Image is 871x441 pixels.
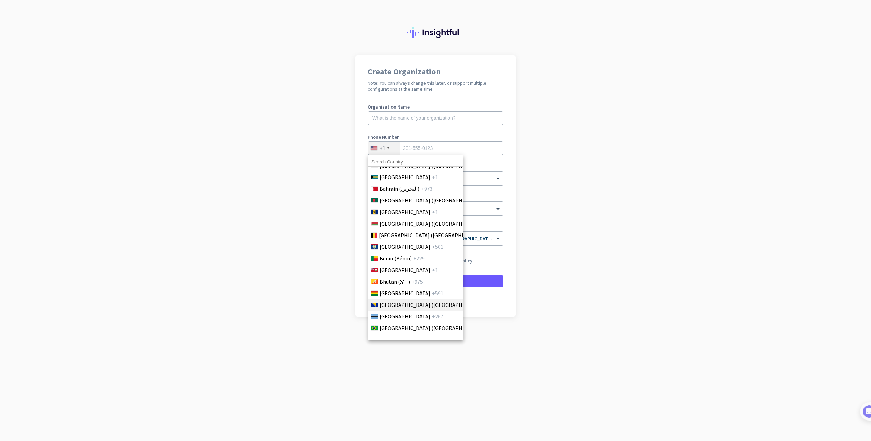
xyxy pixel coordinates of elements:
span: +267 [432,312,443,321]
span: +229 [413,254,425,262]
span: Benin (Bénin) [380,254,412,262]
span: +975 [412,278,423,286]
span: [GEOGRAPHIC_DATA] ([GEOGRAPHIC_DATA]) [380,324,486,332]
span: +591 [432,289,443,297]
span: [GEOGRAPHIC_DATA] [380,243,430,251]
span: +973 [421,185,432,193]
input: Search Country [368,158,463,167]
span: [GEOGRAPHIC_DATA] ([GEOGRAPHIC_DATA]) [380,301,486,309]
span: Bahrain (‫البحرين‬‎) [380,185,419,193]
span: [GEOGRAPHIC_DATA] [380,336,430,344]
span: [GEOGRAPHIC_DATA] ([GEOGRAPHIC_DATA]) [379,231,485,239]
span: +501 [432,243,443,251]
span: [GEOGRAPHIC_DATA] [380,312,430,321]
span: +1 [432,208,438,216]
span: [GEOGRAPHIC_DATA] [380,266,430,274]
span: [GEOGRAPHIC_DATA] [380,208,430,216]
span: Bhutan (འབྲུག) [380,278,410,286]
span: +1 [432,266,438,274]
span: [GEOGRAPHIC_DATA] ([GEOGRAPHIC_DATA]) [380,196,486,204]
span: [GEOGRAPHIC_DATA] [380,173,430,181]
span: [GEOGRAPHIC_DATA] ([GEOGRAPHIC_DATA]) [380,219,486,228]
span: [GEOGRAPHIC_DATA] [380,289,430,297]
span: +246 [432,336,443,344]
span: +1 [432,173,438,181]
